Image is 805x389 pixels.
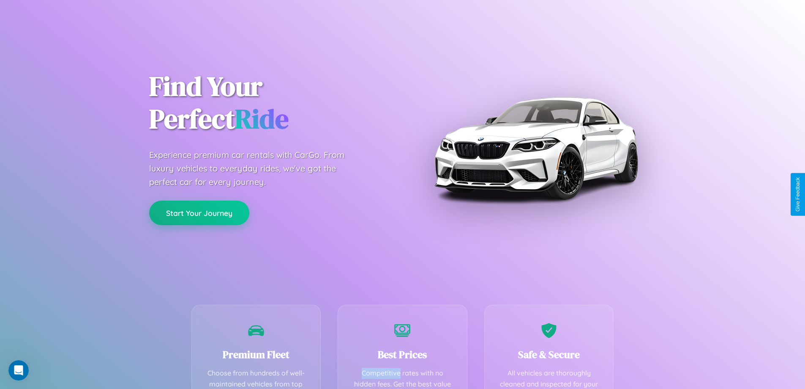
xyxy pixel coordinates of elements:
div: Give Feedback [795,177,801,212]
button: Start Your Journey [149,201,249,225]
h3: Safe & Secure [497,348,601,361]
h3: Premium Fleet [205,348,308,361]
p: Experience premium car rentals with CarGo. From luxury vehicles to everyday rides, we've got the ... [149,148,360,189]
h1: Find Your Perfect [149,70,390,135]
img: Premium BMW car rental vehicle [430,42,641,254]
iframe: Intercom live chat [8,360,29,381]
span: Ride [235,100,289,137]
h3: Best Prices [351,348,454,361]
